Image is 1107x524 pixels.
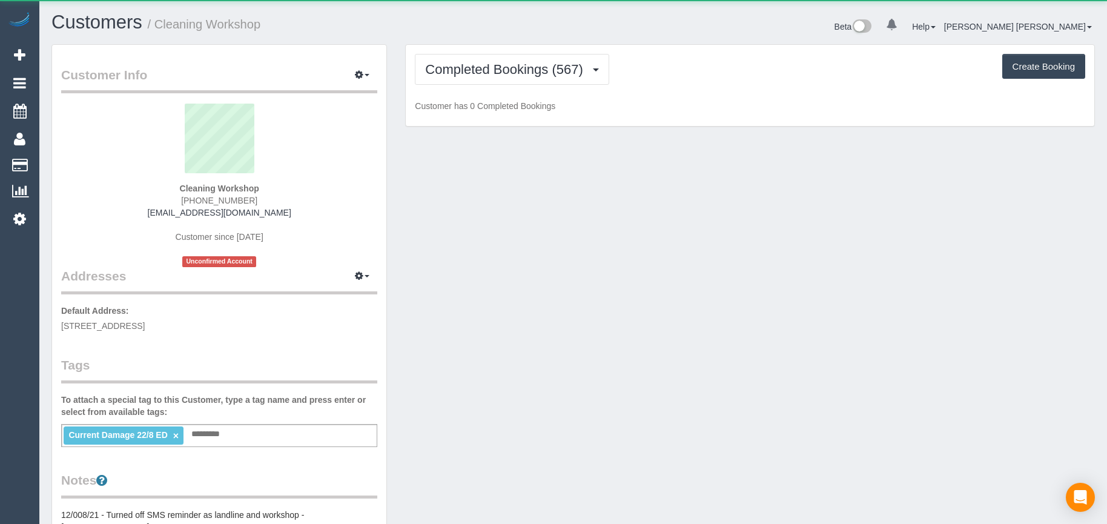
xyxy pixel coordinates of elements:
[148,208,291,217] a: [EMAIL_ADDRESS][DOMAIN_NAME]
[912,22,936,32] a: Help
[425,62,589,77] span: Completed Bookings (567)
[61,394,377,418] label: To attach a special tag to this Customer, type a tag name and press enter or select from availabl...
[148,18,261,31] small: / Cleaning Workshop
[834,22,872,32] a: Beta
[1066,483,1095,512] div: Open Intercom Messenger
[415,54,609,85] button: Completed Bookings (567)
[182,256,256,267] span: Unconfirmed Account
[68,430,167,440] span: Current Damage 22/8 ED
[176,232,263,242] span: Customer since [DATE]
[51,12,142,33] a: Customers
[944,22,1092,32] a: [PERSON_NAME] [PERSON_NAME]
[181,196,257,205] span: [PHONE_NUMBER]
[415,100,1085,112] p: Customer has 0 Completed Bookings
[180,184,259,193] strong: Cleaning Workshop
[61,66,377,93] legend: Customer Info
[61,471,377,499] legend: Notes
[7,12,31,29] img: Automaid Logo
[61,305,129,317] label: Default Address:
[173,431,179,441] a: ×
[1002,54,1085,79] button: Create Booking
[61,356,377,383] legend: Tags
[851,19,871,35] img: New interface
[61,321,145,331] span: [STREET_ADDRESS]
